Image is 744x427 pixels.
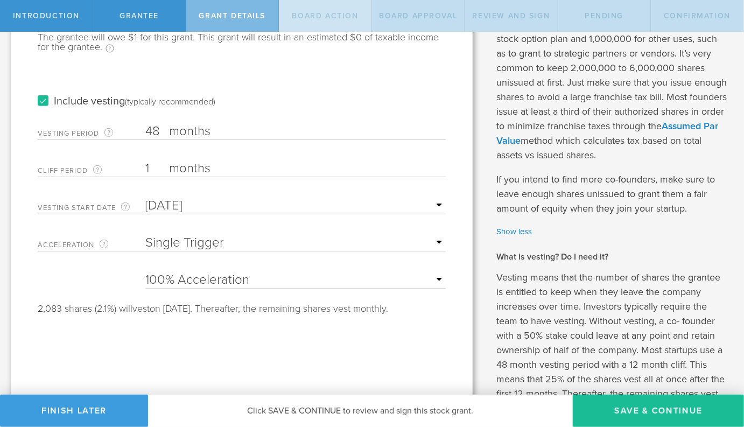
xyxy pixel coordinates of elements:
[690,343,744,395] iframe: Chat Widget
[38,201,145,214] label: Vesting Start Date
[38,96,215,107] label: Include vesting
[120,11,159,20] span: Grantee
[496,270,728,416] p: Vesting means that the number of shares the grantee is entitled to keep when they leave the compa...
[38,127,145,139] label: Vesting Period
[125,96,215,107] div: (typically recommended)
[145,160,446,177] input: Number of months
[496,172,728,216] p: If you intend to find more co-founders, make sure to leave enough shares unissued to grant them a...
[169,160,277,179] label: months
[38,164,145,177] label: Cliff Period
[169,123,277,142] label: months
[664,11,731,20] span: Confirmation
[496,226,728,238] a: Show less
[199,11,266,20] span: Grant Details
[38,32,446,64] div: The grantee will owe $1 for this grant. This grant will result in an estimated $0 of taxable inco...
[573,395,744,427] button: Save & Continue
[145,198,446,214] input: Required
[292,11,359,20] span: Board Action
[496,120,718,146] a: Assumed Par Value
[38,239,145,251] label: Acceleration
[132,303,150,314] span: vest
[148,395,573,427] div: Click SAVE & CONTINUE to review and sign this stock grant.
[496,251,728,263] h2: What is vesting? Do I need it?
[585,11,623,20] span: Pending
[473,11,550,20] span: Review and Sign
[145,123,446,139] input: Number of months
[13,11,80,20] span: Introduction
[38,304,446,313] div: 2,083 shares (2.1%) will on [DATE]. Thereafter, the remaining shares vest monthly.
[379,11,457,20] span: Board Approval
